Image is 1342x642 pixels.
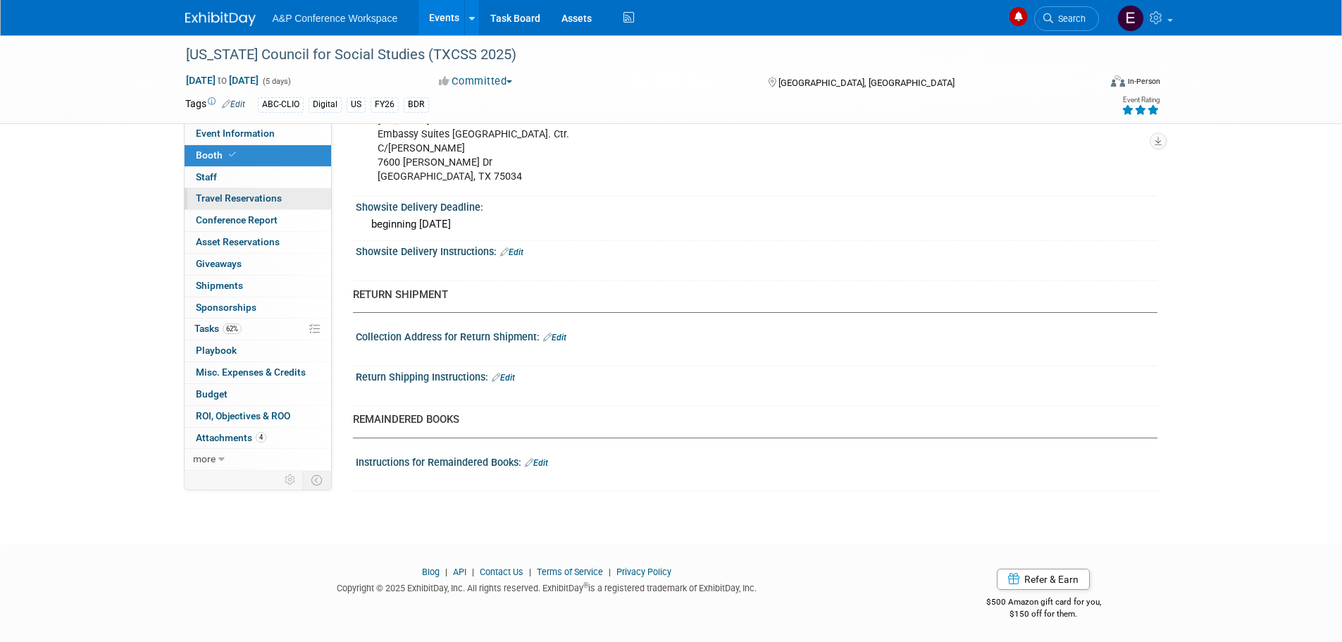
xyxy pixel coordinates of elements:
span: Search [1053,13,1086,24]
span: Misc. Expenses & Credits [196,366,306,378]
span: A&P Conference Workspace [273,13,398,24]
a: Edit [222,99,245,109]
i: Booth reservation complete [229,151,236,159]
button: Committed [434,74,518,89]
div: $500 Amazon gift card for you, [930,587,1157,619]
div: BDR [404,97,429,112]
div: $150 off for them. [930,608,1157,620]
span: ROI, Objectives & ROO [196,410,290,421]
div: Showsite Delivery Instructions: [356,241,1157,259]
a: Budget [185,384,331,405]
a: Contact Us [480,567,523,577]
span: Sponsorships [196,302,256,313]
span: Tasks [194,323,242,334]
a: Attachments4 [185,428,331,449]
a: Booth [185,145,331,166]
a: ROI, Objectives & ROO [185,406,331,427]
span: | [442,567,451,577]
a: Edit [492,373,515,383]
span: Attachments [196,432,266,443]
div: [US_STATE] Council for Social Studies (TXCSS 2025) [181,42,1078,68]
div: Showsite Delivery Deadline: [356,197,1157,214]
td: Tags [185,97,245,113]
div: Digital [309,97,342,112]
img: Format-Inperson.png [1111,75,1125,87]
span: Asset Reservations [196,236,280,247]
span: [DATE] [DATE] [185,74,259,87]
a: Edit [500,247,523,257]
div: In-Person [1127,76,1160,87]
img: ExhibitDay [185,12,256,26]
a: Playbook [185,340,331,362]
a: Terms of Service [537,567,603,577]
div: Instructions for Remaindered Books: [356,452,1157,470]
span: more [193,453,216,464]
a: Edit [525,458,548,468]
span: Playbook [196,345,237,356]
div: US [347,97,366,112]
div: Event Format [1016,73,1161,94]
a: Privacy Policy [616,567,671,577]
div: ABC-CLIO [258,97,304,112]
img: Erin Conklin [1117,5,1144,32]
div: RETURN SHIPMENT [353,288,1147,302]
span: Conference Report [196,214,278,226]
a: Giveaways [185,254,331,275]
td: Toggle Event Tabs [302,471,331,489]
a: Blog [422,567,440,577]
a: Edit [543,333,566,342]
span: Staff [196,171,217,183]
a: Tasks62% [185,319,331,340]
span: [GEOGRAPHIC_DATA], [GEOGRAPHIC_DATA] [778,78,955,88]
span: Booth [196,149,239,161]
span: | [526,567,535,577]
span: Budget [196,388,228,400]
a: Conference Report [185,210,331,231]
span: (5 days) [261,77,291,86]
a: Asset Reservations [185,232,331,253]
span: to [216,75,229,86]
div: FY26 [371,97,399,112]
a: Misc. Expenses & Credits [185,362,331,383]
sup: ® [583,581,588,589]
span: | [468,567,478,577]
a: Refer & Earn [997,569,1090,590]
div: Copyright © 2025 ExhibitDay, Inc. All rights reserved. ExhibitDay is a registered trademark of Ex... [185,579,909,595]
span: Giveaways [196,258,242,269]
span: Travel Reservations [196,192,282,204]
a: Event Information [185,123,331,144]
div: Return Shipping Instructions: [356,366,1157,385]
a: Sponsorships [185,297,331,319]
div: beginning [DATE] [366,214,1147,235]
td: Personalize Event Tab Strip [278,471,303,489]
a: Staff [185,167,331,188]
div: Bloomsbury Digital Resources #215 [US_STATE] Council for the Social Studies 2025 Conference Embas... [368,92,1002,191]
a: Travel Reservations [185,188,331,209]
div: Collection Address for Return Shipment: [356,326,1157,345]
div: REMAINDERED BOOKS [353,412,1147,427]
span: Event Information [196,128,275,139]
span: | [605,567,614,577]
span: 4 [256,432,266,443]
a: Shipments [185,276,331,297]
span: 62% [223,323,242,334]
span: Shipments [196,280,243,291]
a: more [185,449,331,470]
div: Event Rating [1122,97,1160,104]
a: Search [1034,6,1099,31]
a: API [453,567,466,577]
